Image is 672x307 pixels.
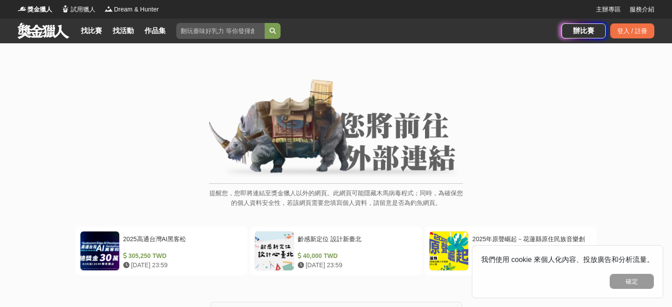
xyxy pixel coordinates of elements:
a: Logo獎金獵人 [18,5,52,14]
span: Dream & Hunter [114,5,159,14]
img: External Link Banner [209,79,463,179]
div: 登入 / 註冊 [610,23,654,38]
a: 辦比賽 [562,23,606,38]
button: 確定 [610,274,654,289]
img: Logo [18,4,27,13]
a: LogoDream & Hunter [104,5,159,14]
div: [DATE] 23:59 [298,261,414,270]
span: 獎金獵人 [27,5,52,14]
div: 305,250 TWD [123,251,239,261]
a: 齡感新定位 設計新臺北 40,000 TWD [DATE] 23:59 [250,227,422,275]
a: 找活動 [109,25,137,37]
div: 齡感新定位 設計新臺北 [298,235,414,251]
a: 作品集 [141,25,169,37]
img: Logo [61,4,70,13]
a: 主辦專區 [596,5,621,14]
div: 2025年原聲崛起－花蓮縣原住民族音樂創作大賽 [472,235,588,251]
a: Logo試用獵人 [61,5,95,14]
p: 提醒您，您即將連結至獎金獵人以外的網頁。此網頁可能隱藏木馬病毒程式；同時，為確保您的個人資料安全性，若該網頁需要您填寫個人資料，請留意是否為釣魚網頁。 [209,188,463,217]
a: 服務介紹 [630,5,654,14]
input: 翻玩臺味好乳力 等你發揮創意！ [176,23,265,39]
div: 40,000 TWD [298,251,414,261]
a: 2025高通台灣AI黑客松 305,250 TWD [DATE] 23:59 [76,227,247,275]
span: 我們使用 cookie 來個人化內容、投放廣告和分析流量。 [481,256,654,263]
div: [DATE] 23:59 [123,261,239,270]
div: 2025高通台灣AI黑客松 [123,235,239,251]
a: 2025年原聲崛起－花蓮縣原住民族音樂創作大賽 380,000 TWD [DATE] 23:59 [425,227,596,275]
img: Logo [104,4,113,13]
a: 找比賽 [77,25,106,37]
span: 試用獵人 [71,5,95,14]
